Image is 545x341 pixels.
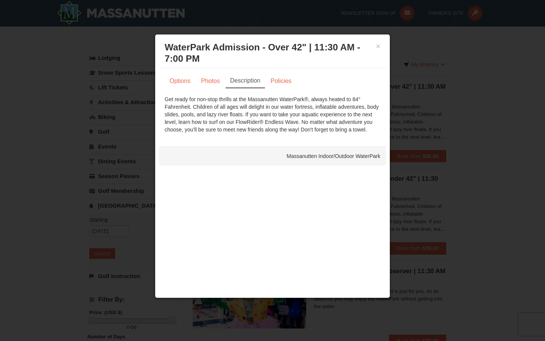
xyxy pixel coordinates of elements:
div: Massanutten Indoor/Outdoor WaterPark [159,147,386,166]
button: × [376,42,380,50]
div: Get ready for non-stop thrills at the Massanutten WaterPark®, always heated to 84° Fahrenheit. Ch... [165,95,380,133]
a: Options [165,74,195,88]
a: Description [226,74,265,88]
a: Photos [196,74,225,88]
h3: WaterPark Admission - Over 42" | 11:30 AM - 7:00 PM [165,42,380,64]
a: Policies [266,74,296,88]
